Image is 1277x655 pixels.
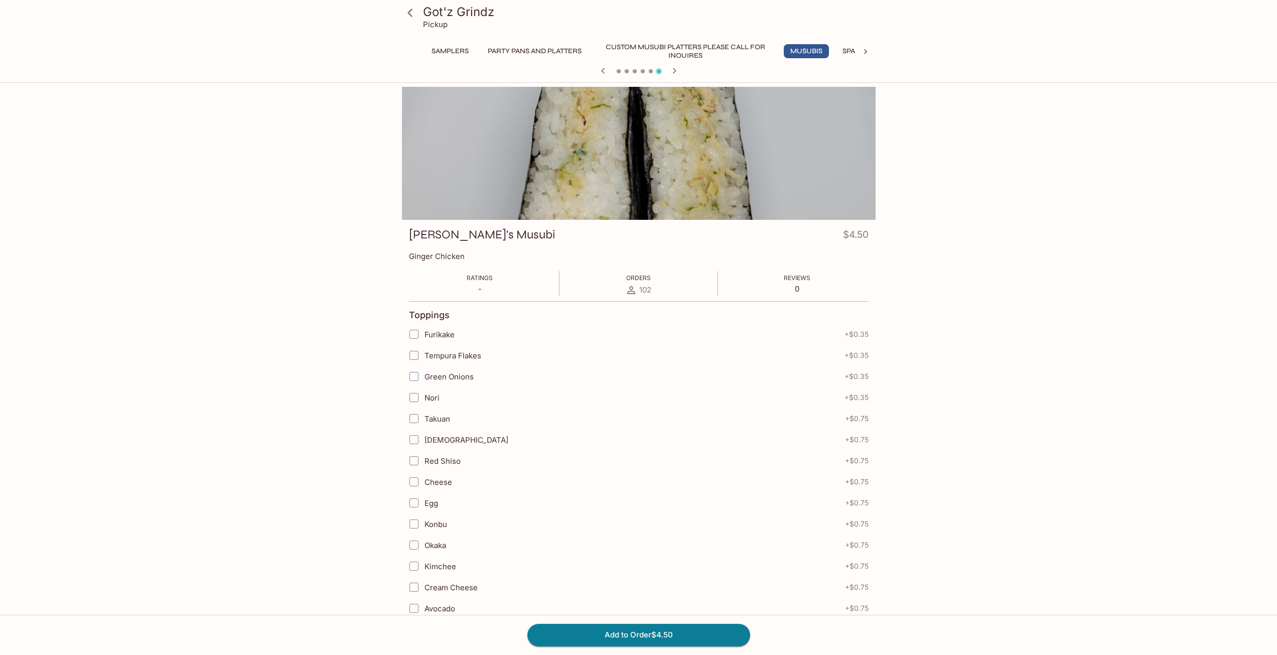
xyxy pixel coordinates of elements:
[424,456,461,466] span: Red Shiso
[845,604,869,612] span: + $0.75
[626,274,651,282] span: Orders
[402,87,876,220] div: Miki G's Musubi
[424,372,474,381] span: Green Onions
[423,4,872,20] h3: Got'z Grindz
[845,562,869,570] span: + $0.75
[409,310,450,321] h4: Toppings
[424,477,452,487] span: Cheese
[424,435,508,445] span: [DEMOGRAPHIC_DATA]
[845,436,869,444] span: + $0.75
[784,284,810,294] p: 0
[424,519,447,529] span: Konbu
[845,541,869,549] span: + $0.75
[844,372,869,380] span: + $0.35
[837,44,901,58] button: Spam Musubis
[409,251,869,261] p: Ginger Chicken
[845,583,869,591] span: + $0.75
[844,330,869,338] span: + $0.35
[784,44,829,58] button: Musubis
[845,520,869,528] span: + $0.75
[467,274,493,282] span: Ratings
[424,541,446,550] span: Okaka
[844,394,869,402] span: + $0.35
[424,330,455,339] span: Furikake
[845,478,869,486] span: + $0.75
[595,44,776,58] button: Custom Musubi Platters PLEASE CALL FOR INQUIRES
[527,624,750,646] button: Add to Order$4.50
[424,351,481,360] span: Tempura Flakes
[639,285,651,295] span: 102
[845,499,869,507] span: + $0.75
[409,227,555,242] h3: [PERSON_NAME]'s Musubi
[844,351,869,359] span: + $0.35
[843,227,869,246] h4: $4.50
[467,284,493,294] p: -
[426,44,474,58] button: Samplers
[424,414,450,424] span: Takuan
[784,274,810,282] span: Reviews
[482,44,587,58] button: Party Pans and Platters
[423,20,448,29] p: Pickup
[424,498,438,508] span: Egg
[424,393,440,403] span: Nori
[424,583,478,592] span: Cream Cheese
[845,415,869,423] span: + $0.75
[424,604,455,613] span: Avocado
[845,457,869,465] span: + $0.75
[424,562,456,571] span: Kimchee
